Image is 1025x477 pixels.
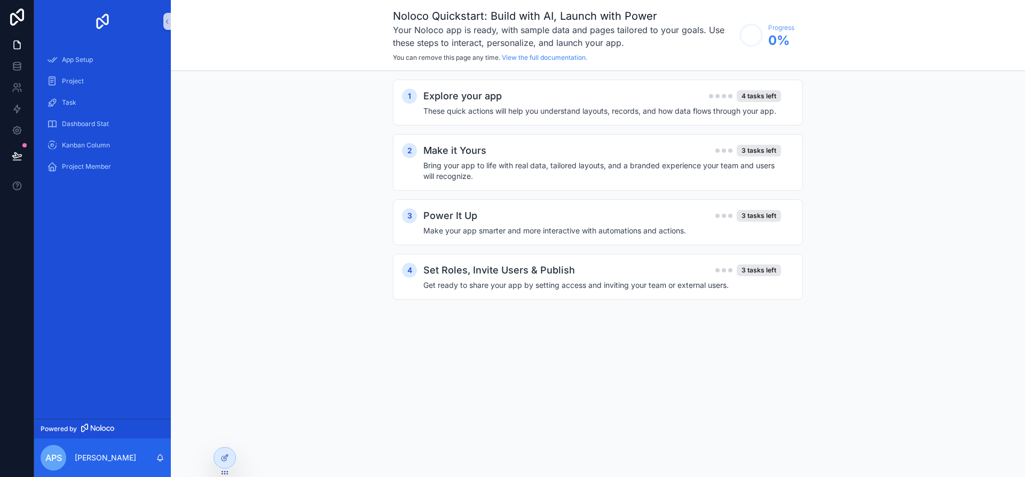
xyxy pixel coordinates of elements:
a: Task [41,93,164,112]
h1: Noloco Quickstart: Build with AI, Launch with Power [393,9,734,24]
span: Kanban Column [62,141,110,150]
img: App logo [94,13,111,30]
a: View the full documentation. [502,53,587,61]
span: Progress [768,24,794,32]
p: [PERSON_NAME] [75,452,136,463]
span: Dashboard Stat [62,120,109,128]
a: Dashboard Stat [41,114,164,134]
a: Powered by [34,419,171,439]
h3: Your Noloco app is ready, with sample data and pages tailored to your goals. Use these steps to i... [393,24,734,49]
a: Project Member [41,157,164,176]
span: Task [62,98,76,107]
a: App Setup [41,50,164,69]
span: You can remove this page any time. [393,53,500,61]
div: scrollable content [34,43,171,190]
span: Project [62,77,84,85]
a: Project [41,72,164,91]
span: App Setup [62,56,93,64]
a: Kanban Column [41,136,164,155]
span: 0 % [768,32,794,49]
span: Powered by [41,425,77,433]
span: Project Member [62,162,111,171]
span: APS [45,451,62,464]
